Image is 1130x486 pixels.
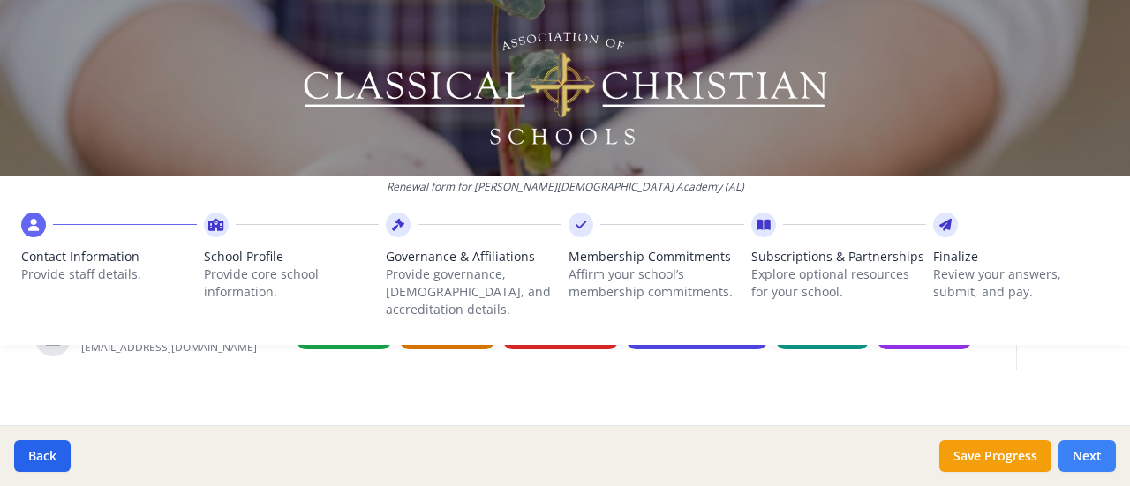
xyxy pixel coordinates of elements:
[21,248,197,265] span: Contact Information
[569,265,744,301] p: Affirm your school’s membership commitments.
[569,248,744,265] span: Membership Commitments
[204,248,380,265] span: School Profile
[1058,440,1116,472] button: Next
[939,440,1051,472] button: Save Progress
[751,265,927,301] p: Explore optional resources for your school.
[933,265,1109,301] p: Review your answers, submit, and pay.
[301,26,830,150] img: Logo
[933,248,1109,265] span: Finalize
[751,248,927,265] span: Subscriptions & Partnerships
[386,248,561,265] span: Governance & Affiliations
[386,265,561,318] p: Provide governance, [DEMOGRAPHIC_DATA], and accreditation details.
[204,265,380,301] p: Provide core school information.
[21,265,197,283] p: Provide staff details.
[14,440,71,472] button: Back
